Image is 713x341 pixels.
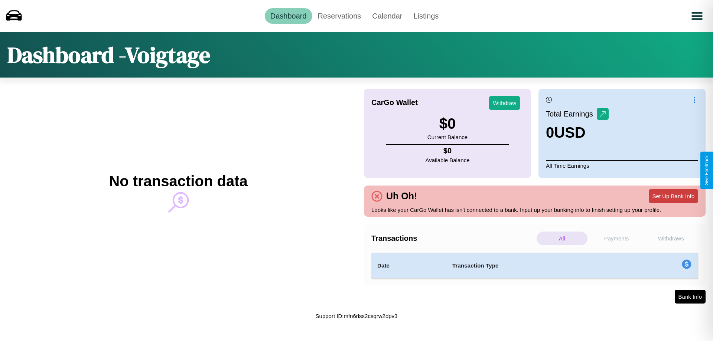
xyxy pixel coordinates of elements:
[7,40,210,70] h1: Dashboard - Voigtage
[382,191,421,201] h4: Uh Oh!
[675,290,706,304] button: Bank Info
[427,115,468,132] h3: $ 0
[591,232,642,245] p: Payments
[537,232,587,245] p: All
[312,8,367,24] a: Reservations
[371,205,698,215] p: Looks like your CarGo Wallet has isn't connected to a bank. Input up your banking info to finish ...
[546,124,609,141] h3: 0 USD
[704,155,709,186] div: Give Feedback
[489,96,520,110] button: Withdraw
[426,147,470,155] h4: $ 0
[427,132,468,142] p: Current Balance
[371,234,535,243] h4: Transactions
[426,155,470,165] p: Available Balance
[546,107,597,121] p: Total Earnings
[408,8,444,24] a: Listings
[371,253,698,279] table: simple table
[265,8,312,24] a: Dashboard
[367,8,408,24] a: Calendar
[371,98,418,107] h4: CarGo Wallet
[377,261,440,270] h4: Date
[687,6,707,26] button: Open menu
[645,232,696,245] p: Withdraws
[452,261,621,270] h4: Transaction Type
[649,189,698,203] button: Set Up Bank Info
[316,311,398,321] p: Support ID: mfn6rlss2csqrw2dpv3
[109,173,247,190] h2: No transaction data
[546,160,698,171] p: All Time Earnings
